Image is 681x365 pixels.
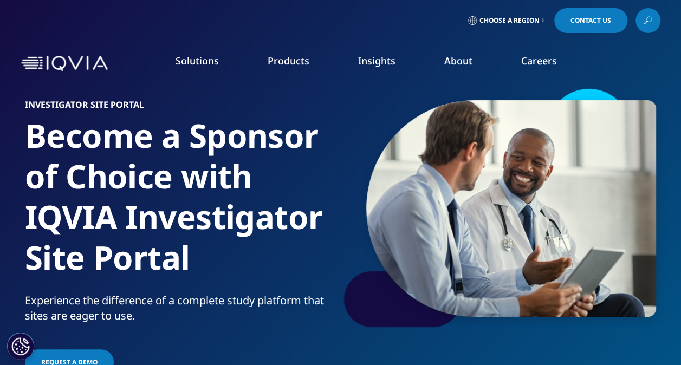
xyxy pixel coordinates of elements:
p: Experience the difference of a complete study platform that sites are eager to use. [25,293,336,330]
a: Careers [521,54,557,67]
a: Solutions [176,54,219,67]
a: Contact Us [554,8,627,33]
nav: Primary [112,38,660,89]
span: Contact Us [570,17,611,24]
span: Choose a Region [479,16,540,25]
h1: Become a Sponsor of Choice with IQVIA Investigator Site Portal [25,115,336,293]
button: Cookie 設定 [7,333,34,360]
a: Insights [358,54,395,67]
a: About [444,54,472,67]
img: 2068_specialist-doctors-discussing-case.png [366,100,656,317]
a: Products [268,54,309,67]
img: IQVIA Healthcare Information Technology and Pharma Clinical Research Company [21,56,108,71]
h6: Investigator Site Portal [25,100,336,115]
